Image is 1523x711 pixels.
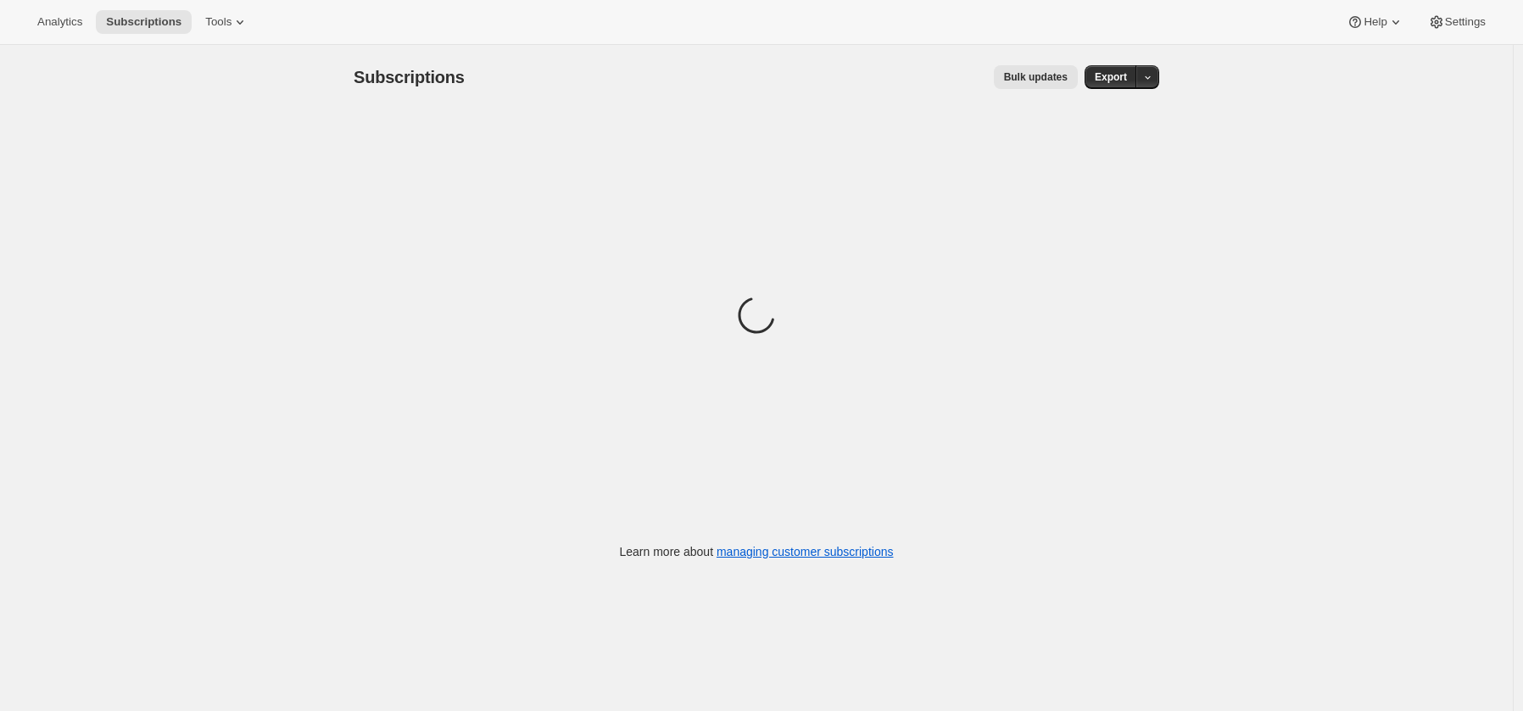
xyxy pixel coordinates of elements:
span: Bulk updates [1004,70,1068,84]
span: Subscriptions [354,68,465,86]
button: Tools [195,10,259,34]
a: managing customer subscriptions [717,545,894,558]
button: Bulk updates [994,65,1078,89]
button: Export [1085,65,1137,89]
button: Subscriptions [96,10,192,34]
span: Subscriptions [106,15,181,29]
span: Help [1364,15,1386,29]
span: Settings [1445,15,1486,29]
span: Tools [205,15,232,29]
span: Analytics [37,15,82,29]
span: Export [1095,70,1127,84]
button: Help [1336,10,1414,34]
button: Settings [1418,10,1496,34]
p: Learn more about [620,543,894,560]
button: Analytics [27,10,92,34]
